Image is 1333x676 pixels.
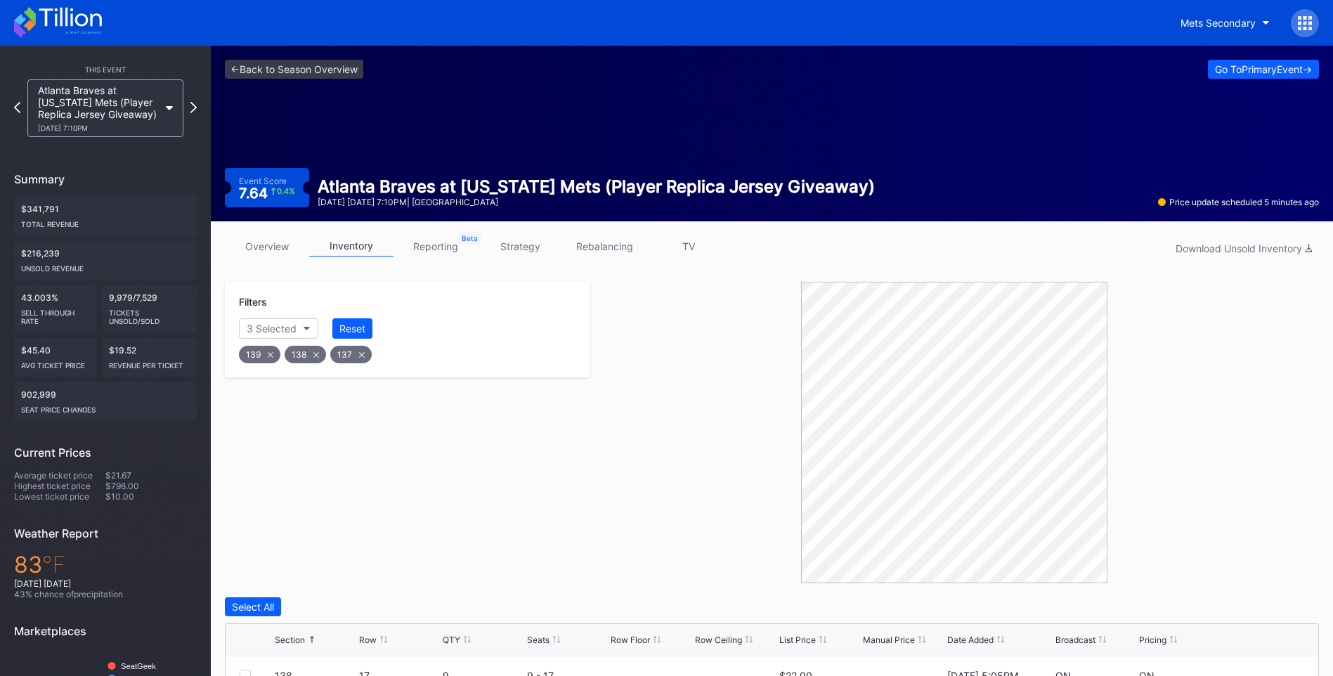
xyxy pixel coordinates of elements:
[318,176,875,197] div: Atlanta Braves at [US_STATE] Mets (Player Replica Jersey Giveaway)
[1208,60,1319,79] button: Go ToPrimaryEvent->
[14,197,197,235] div: $341,791
[277,188,295,195] div: 0.4 %
[1055,635,1095,645] div: Broadcast
[21,214,190,228] div: Total Revenue
[332,318,372,339] button: Reset
[611,635,650,645] div: Row Floor
[863,635,915,645] div: Manual Price
[14,65,197,74] div: This Event
[1215,63,1312,75] div: Go To Primary Event ->
[14,382,197,421] div: 902,999
[102,338,197,377] div: $19.52
[1139,635,1166,645] div: Pricing
[1181,17,1256,29] div: Mets Secondary
[105,470,197,481] div: $21.67
[275,635,305,645] div: Section
[478,235,562,257] a: strategy
[1176,242,1312,254] div: Download Unsold Inventory
[239,346,280,363] div: 139
[109,303,190,325] div: Tickets Unsold/Sold
[14,589,197,599] div: 43 % chance of precipitation
[14,491,105,502] div: Lowest ticket price
[247,323,297,334] div: 3 Selected
[21,400,190,414] div: seat price changes
[239,186,296,200] div: 7.64
[105,481,197,491] div: $798.00
[14,470,105,481] div: Average ticket price
[14,172,197,186] div: Summary
[1170,10,1280,36] button: Mets Secondary
[225,60,363,79] a: <-Back to Season Overview
[21,303,89,325] div: Sell Through Rate
[225,597,281,616] button: Select All
[38,84,159,132] div: Atlanta Braves at [US_STATE] Mets (Player Replica Jersey Giveaway)
[239,296,576,308] div: Filters
[646,235,731,257] a: TV
[105,491,197,502] div: $10.00
[562,235,646,257] a: rebalancing
[359,635,377,645] div: Row
[330,346,372,363] div: 137
[779,635,816,645] div: List Price
[14,481,105,491] div: Highest ticket price
[232,601,274,613] div: Select All
[14,338,96,377] div: $45.40
[14,624,197,638] div: Marketplaces
[527,635,550,645] div: Seats
[318,197,875,207] div: [DATE] [DATE] 7:10PM | [GEOGRAPHIC_DATA]
[239,318,318,339] button: 3 Selected
[239,176,287,186] div: Event Score
[14,551,197,578] div: 83
[225,235,309,257] a: overview
[1169,239,1319,258] button: Download Unsold Inventory
[443,635,460,645] div: QTY
[285,346,326,363] div: 138
[21,259,190,273] div: Unsold Revenue
[42,551,65,578] span: ℉
[121,662,156,670] text: SeatGeek
[14,526,197,540] div: Weather Report
[1158,197,1319,207] div: Price update scheduled 5 minutes ago
[14,446,197,460] div: Current Prices
[14,285,96,332] div: 43.003%
[14,578,197,589] div: [DATE] [DATE]
[14,241,197,280] div: $216,239
[947,635,994,645] div: Date Added
[339,323,365,334] div: Reset
[102,285,197,332] div: 9,979/7,529
[309,235,394,257] a: inventory
[695,635,742,645] div: Row Ceiling
[394,235,478,257] a: reporting
[109,356,190,370] div: Revenue per ticket
[38,124,159,132] div: [DATE] 7:10PM
[21,356,89,370] div: Avg ticket price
